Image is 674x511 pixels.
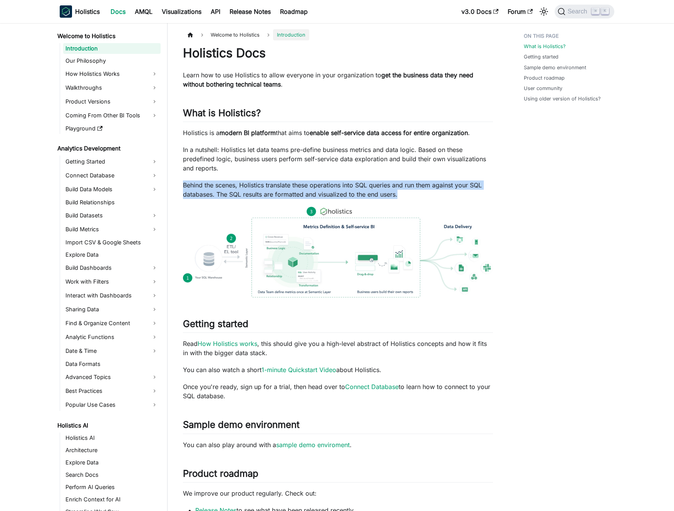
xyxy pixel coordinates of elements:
[52,23,168,511] nav: Docs sidebar
[63,109,161,122] a: Coming From Other BI Tools
[503,5,537,18] a: Forum
[276,441,350,449] a: sample demo enviroment
[207,29,263,40] span: Welcome to Holistics
[63,95,161,108] a: Product Versions
[63,289,161,302] a: Interact with Dashboards
[524,74,565,82] a: Product roadmap
[60,5,72,18] img: Holistics
[206,5,225,18] a: API
[538,5,550,18] button: Switch between dark and light mode (currently light mode)
[63,237,161,248] a: Import CSV & Google Sheets
[106,5,130,18] a: Docs
[130,5,157,18] a: AMQL
[345,383,399,391] a: Connect Database
[63,262,161,274] a: Build Dashboards
[183,318,493,333] h2: Getting started
[601,8,609,15] kbd: K
[273,29,309,40] span: Introduction
[183,382,493,401] p: Once you're ready, sign up for a trial, then head over to to learn how to connect to your SQL dat...
[565,8,592,15] span: Search
[63,399,161,411] a: Popular Use Cases
[183,45,493,61] h1: Holistics Docs
[183,145,493,173] p: In a nutshell: Holistics let data teams pre-define business metrics and data logic. Based on thes...
[183,180,493,199] p: Behind the scenes, Holistics translate these operations into SQL queries and run them against you...
[183,70,493,89] p: Learn how to use Holistics to allow everyone in your organization to .
[275,5,312,18] a: Roadmap
[63,68,161,80] a: How Holistics Works
[63,123,161,134] a: Playground
[63,55,161,66] a: Our Philosophy
[183,207,493,297] img: How Holistics fits in your Data Stack
[183,107,493,122] h2: What is Holistics?
[592,8,599,15] kbd: ⌘
[457,5,503,18] a: v3.0 Docs
[63,469,161,480] a: Search Docs
[63,331,161,343] a: Analytic Functions
[183,128,493,137] p: Holistics is a that aims to .
[63,249,161,260] a: Explore Data
[63,359,161,369] a: Data Formats
[60,5,100,18] a: HolisticsHolistics
[63,482,161,493] a: Perform AI Queries
[63,445,161,456] a: Architecture
[55,420,161,431] a: Holistics AI
[63,457,161,468] a: Explore Data
[225,5,275,18] a: Release Notes
[262,366,336,374] a: 1-minute Quickstart Video
[157,5,206,18] a: Visualizations
[63,223,161,235] a: Build Metrics
[183,419,493,434] h2: Sample demo environment
[524,53,558,60] a: Getting started
[63,345,161,357] a: Date & Time
[183,468,493,483] h2: Product roadmap
[183,365,493,374] p: You can also watch a short about Holistics.
[183,29,493,40] nav: Breadcrumbs
[63,43,161,54] a: Introduction
[63,303,161,316] a: Sharing Data
[63,155,161,168] a: Getting Started
[63,494,161,505] a: Enrich Context for AI
[183,29,198,40] a: Home page
[524,43,566,50] a: What is Holistics?
[63,169,161,182] a: Connect Database
[183,440,493,449] p: You can also play around with a .
[63,209,161,222] a: Build Datasets
[63,371,161,383] a: Advanced Topics
[75,7,100,16] b: Holistics
[310,129,468,137] strong: enable self-service data access for entire organization
[63,197,161,208] a: Build Relationships
[55,143,161,154] a: Analytics Development
[63,317,161,329] a: Find & Organize Content
[198,340,257,347] a: How Holistics works
[55,31,161,42] a: Welcome to Holistics
[183,339,493,357] p: Read , this should give you a high-level abstract of Holistics concepts and how it fits in with t...
[524,95,601,102] a: Using older version of Holistics?
[524,85,562,92] a: User community
[220,129,276,137] strong: modern BI platform
[63,276,161,288] a: Work with Filters
[63,183,161,195] a: Build Data Models
[63,82,161,94] a: Walkthroughs
[63,433,161,443] a: Holistics AI
[63,385,161,397] a: Best Practices
[183,489,493,498] p: We improve our product regularly. Check out:
[524,64,586,71] a: Sample demo environment
[555,5,614,18] button: Search (Command+K)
